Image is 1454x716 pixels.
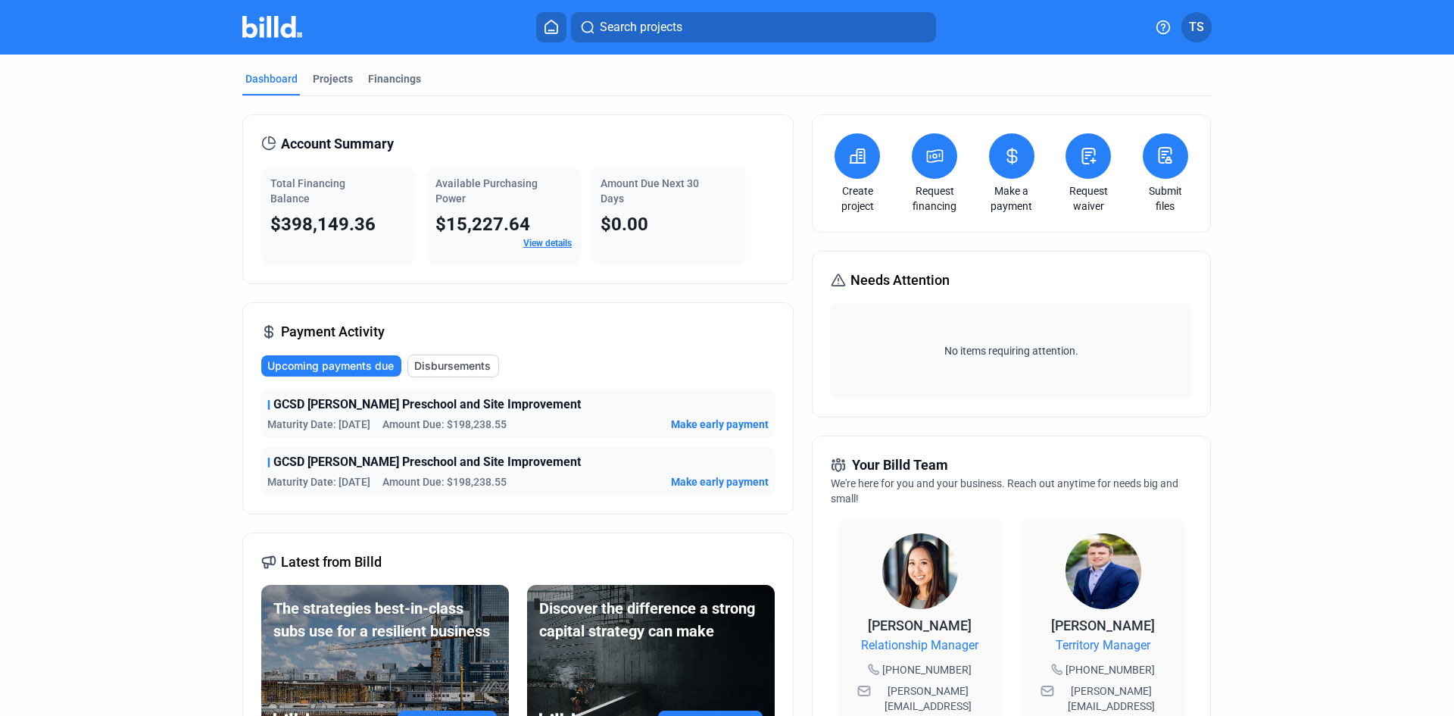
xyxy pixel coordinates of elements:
span: We're here for you and your business. Reach out anytime for needs big and small! [831,477,1178,505]
span: [PHONE_NUMBER] [882,662,972,677]
span: No items requiring attention. [837,343,1185,358]
div: Dashboard [245,71,298,86]
button: Search projects [571,12,936,42]
div: Projects [313,71,353,86]
span: Your Billd Team [852,455,948,476]
span: GCSD [PERSON_NAME] Preschool and Site Improvement [273,396,581,414]
span: Upcoming payments due [267,358,394,374]
span: [PERSON_NAME] [1051,618,1155,633]
button: Disbursements [407,355,499,377]
span: GCSD [PERSON_NAME] Preschool and Site Improvement [273,453,581,471]
span: [PHONE_NUMBER] [1066,662,1155,677]
span: Account Summary [281,133,394,155]
span: Relationship Manager [861,636,978,655]
div: Financings [368,71,421,86]
img: Billd Company Logo [242,16,302,38]
img: Relationship Manager [882,533,958,609]
span: $398,149.36 [270,214,376,235]
a: Create project [831,183,884,214]
span: Amount Due: $198,238.55 [382,417,507,432]
a: View details [523,238,572,249]
span: Maturity Date: [DATE] [267,474,370,489]
span: Total Financing Balance [270,177,345,205]
div: The strategies best-in-class subs use for a resilient business [273,597,497,643]
div: Discover the difference a strong capital strategy can make [539,597,763,643]
span: Amount Due Next 30 Days [601,177,699,205]
span: [PERSON_NAME] [868,618,972,633]
img: Territory Manager [1066,533,1141,609]
span: Territory Manager [1056,636,1150,655]
a: Submit files [1139,183,1192,214]
span: TS [1189,18,1204,36]
span: Latest from Billd [281,552,382,573]
span: Amount Due: $198,238.55 [382,474,507,489]
a: Make a payment [985,183,1038,214]
span: $0.00 [601,214,648,235]
span: Search projects [600,18,682,36]
button: TS [1181,12,1212,42]
a: Request waiver [1062,183,1115,214]
button: Make early payment [671,474,769,489]
span: Needs Attention [850,270,950,291]
span: Disbursements [414,358,491,374]
a: Request financing [908,183,961,214]
span: Available Purchasing Power [435,177,538,205]
span: Payment Activity [281,321,385,342]
span: Maturity Date: [DATE] [267,417,370,432]
button: Make early payment [671,417,769,432]
span: $15,227.64 [435,214,530,235]
button: Upcoming payments due [261,355,401,377]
